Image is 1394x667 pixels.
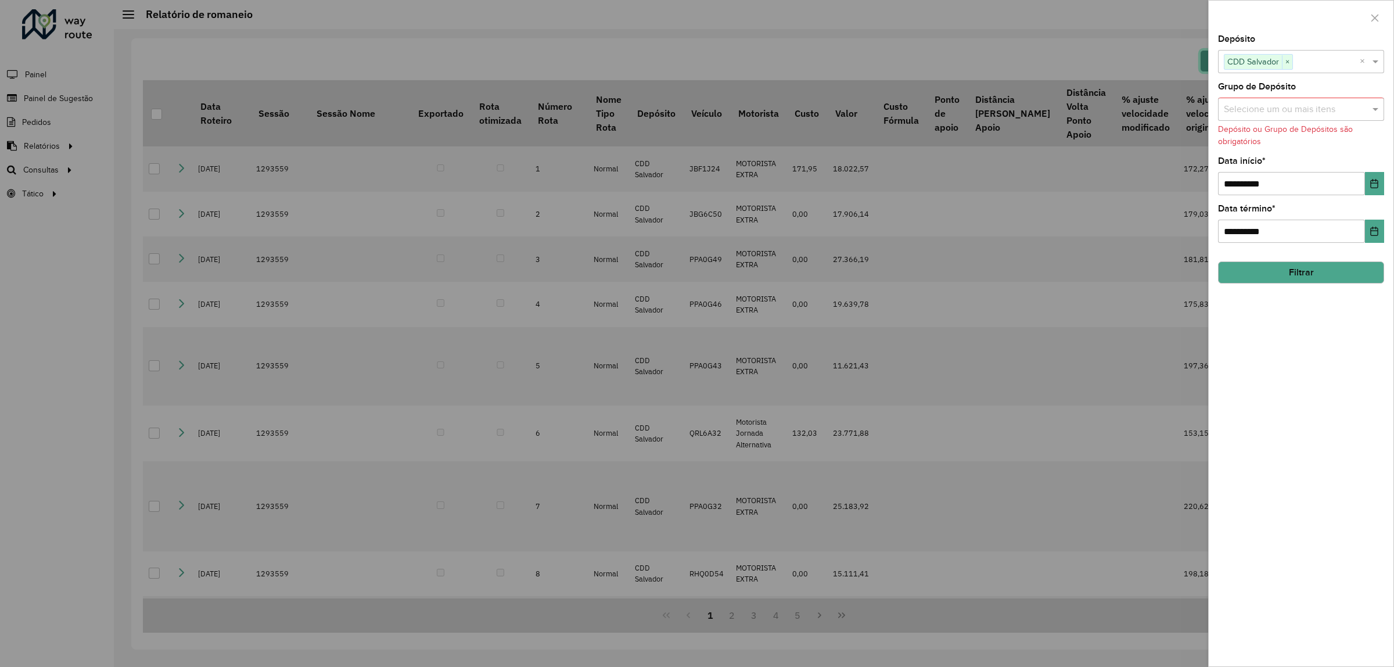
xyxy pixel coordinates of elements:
[1218,80,1296,94] label: Grupo de Depósito
[1365,172,1384,195] button: Choose Date
[1218,32,1255,46] label: Depósito
[1224,55,1282,69] span: CDD Salvador
[1218,261,1384,284] button: Filtrar
[1282,55,1292,69] span: ×
[1365,220,1384,243] button: Choose Date
[1218,125,1353,146] formly-validation-message: Depósito ou Grupo de Depósitos são obrigatórios
[1360,55,1370,69] span: Clear all
[1218,154,1266,168] label: Data início
[1218,202,1276,216] label: Data término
